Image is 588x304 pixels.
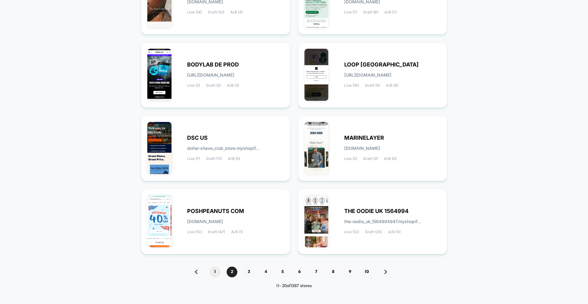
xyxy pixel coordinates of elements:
[187,146,259,150] span: dollar-shave_club_store.myshopif...
[187,230,202,234] span: Live (13)
[187,10,202,14] span: Live (14)
[187,73,234,77] span: [URL][DOMAIN_NAME]
[384,10,397,14] span: A/B (7)
[208,10,224,14] span: Draft (12)
[277,267,288,277] span: 5
[388,230,401,234] span: A/B (3)
[311,267,322,277] span: 7
[294,267,305,277] span: 6
[187,83,200,88] span: Live (2)
[147,195,171,247] img: POSHPEANUTS_COM
[304,195,329,247] img: THE_OODIE_UK_1564994947
[206,157,222,161] span: Draft (11)
[363,10,378,14] span: Draft (6)
[344,136,384,140] span: MARINELAYER
[187,136,208,140] span: DSC US
[384,157,397,161] span: A/B (0)
[328,267,338,277] span: 8
[344,73,391,77] span: [URL][DOMAIN_NAME]
[231,230,243,234] span: A/B (1)
[228,157,240,161] span: A/B (5)
[384,270,387,274] img: pagination forward
[304,49,329,101] img: LOOP_UNITED_STATES
[365,83,380,88] span: Draft (5)
[187,209,244,213] span: POSHPEANUTS COM
[227,267,237,277] span: 2
[365,230,382,234] span: Draft (25)
[344,230,359,234] span: Live (13)
[344,10,357,14] span: Live (7)
[344,63,419,67] span: LOOP [GEOGRAPHIC_DATA]
[147,49,171,101] img: BODYLAB_DE_PROD
[344,83,359,88] span: Live (18)
[361,267,372,277] span: 10
[344,209,409,213] span: THE OODIE UK 1564994
[208,230,225,234] span: Draft (47)
[304,122,329,174] img: MARINELAYER
[187,219,223,224] span: [DOMAIN_NAME]
[206,83,221,88] span: Draft (2)
[386,83,398,88] span: A/B (9)
[344,146,380,150] span: [DOMAIN_NAME]
[243,267,254,277] span: 3
[195,270,198,274] img: pagination back
[187,157,200,161] span: Live (7)
[230,10,243,14] span: A/B (4)
[344,219,421,224] span: the-oodie_uk_1564994947.myshopif...
[147,122,171,174] img: DOLLAR_SHAVE_CLUB_STORE
[260,267,271,277] span: 4
[210,267,221,277] span: 1
[345,267,355,277] span: 9
[187,63,239,67] span: BODYLAB DE PROD
[189,283,399,289] div: 11 - 20 of 1387 stores
[227,83,239,88] span: A/B (2)
[363,157,378,161] span: Draft (2)
[344,157,357,161] span: Live (2)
